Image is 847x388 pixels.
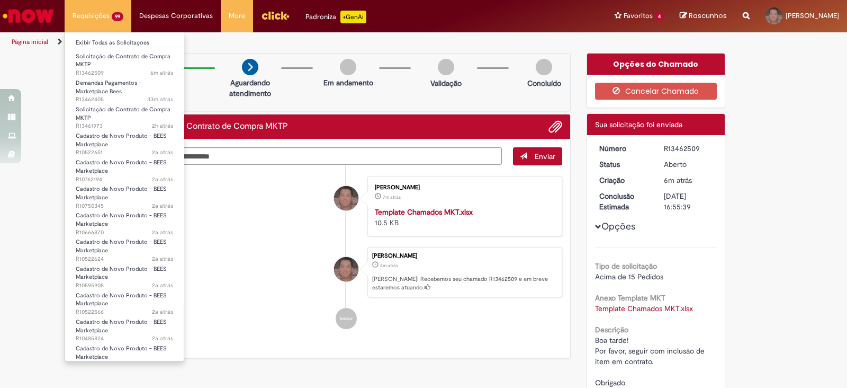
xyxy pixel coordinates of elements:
time: 29/08/2025 13:29:08 [147,95,173,103]
ul: Trilhas de página [8,32,557,52]
a: Aberto R10522566 : Cadastro de Novo Produto - BEES Marketplace [65,290,184,313]
p: Validação [430,78,462,89]
time: 29/08/2025 13:55:35 [150,69,173,77]
span: 2a atrás [152,148,173,156]
div: 10.5 KB [375,207,551,228]
ul: Requisições [65,32,184,361]
time: 20/10/2023 13:47:39 [152,334,173,342]
button: Cancelar Chamado [595,83,717,100]
span: R10522566 [76,308,173,316]
span: 2a atrás [152,281,173,289]
span: 99 [112,12,123,21]
b: Anexo Template MKT [595,293,665,303]
span: 2a atrás [152,228,173,236]
span: Demandas Pagamentos - Marketplace Bees [76,79,141,95]
div: Aberto [664,159,713,170]
a: Aberto R10485824 : Cadastro de Novo Produto - BEES Marketplace [65,316,184,339]
span: 6m atrás [664,175,692,185]
ul: Histórico de tíquete [130,165,562,340]
img: img-circle-grey.png [536,59,552,75]
p: [PERSON_NAME]! Recebemos seu chamado R13462509 e em breve estaremos atuando. [372,275,556,292]
span: R10762194 [76,175,173,184]
span: Cadastro de Novo Produto - BEES Marketplace [76,158,167,175]
div: Daniel Moreira [334,186,358,210]
span: Cadastro de Novo Produto - BEES Marketplace [76,265,167,281]
strong: Template Chamados MKT.xlsx [375,207,473,217]
li: Daniel Moreira [130,247,562,298]
div: Daniel Moreira [334,257,358,281]
a: Aberto R13462405 : Demandas Pagamentos - Marketplace Bees [65,77,184,100]
span: Cadastro de Novo Produto - BEES Marketplace [76,211,167,228]
a: Aberto R10595908 : Cadastro de Novo Produto - BEES Marketplace [65,263,184,286]
b: Tipo de solicitação [595,261,657,271]
button: Adicionar anexos [548,120,562,134]
a: Rascunhos [680,11,727,21]
time: 29/08/2025 13:55:34 [380,262,398,269]
button: Enviar [513,147,562,165]
span: R10666870 [76,228,173,237]
dt: Conclusão Estimada [591,191,656,212]
span: Cadastro de Novo Produto - BEES Marketplace [76,132,167,148]
span: Despesas Corporativas [139,11,213,21]
dt: Número [591,143,656,154]
span: Solicitação de Contrato de Compra MKTP [76,105,170,122]
p: Concluído [527,78,561,89]
span: Requisições [73,11,110,21]
div: [DATE] 16:55:39 [664,191,713,212]
div: Opções do Chamado [587,54,725,75]
time: 29/08/2025 13:55:14 [383,194,401,200]
span: 2a atrás [152,308,173,316]
a: Aberto R10522651 : Cadastro de Novo Produto - BEES Marketplace [65,130,184,153]
span: 2h atrás [152,122,173,130]
span: R13462509 [76,69,173,77]
p: +GenAi [340,11,366,23]
span: 2a atrás [152,202,173,210]
time: 29/08/2025 13:55:34 [664,175,692,185]
time: 24/10/2023 13:49:11 [152,281,173,289]
span: R10522651 [76,148,173,157]
span: Enviar [535,152,555,161]
a: Aberto R10750345 : Cadastro de Novo Produto - BEES Marketplace [65,183,184,206]
time: 27/11/2023 16:20:16 [152,202,173,210]
span: 6m atrás [150,69,173,77]
span: Cadastro de Novo Produto - BEES Marketplace [76,345,167,361]
span: R10522624 [76,255,173,263]
div: Padroniza [305,11,366,23]
img: img-circle-grey.png [438,59,454,75]
time: 09/11/2023 16:29:15 [152,255,173,263]
span: 6m atrás [380,262,398,269]
time: 20/10/2023 13:48:52 [152,308,173,316]
time: 04/12/2023 12:48:27 [152,175,173,183]
img: ServiceNow [1,5,56,27]
time: 27/11/2023 14:54:33 [152,228,173,236]
div: R13462509 [664,143,713,154]
a: Download de Template Chamados MKT.xlsx [595,304,693,313]
a: Página inicial [12,38,48,46]
div: [PERSON_NAME] [372,253,556,259]
span: 4 [655,12,664,21]
span: 2a atrás [152,255,173,263]
span: R13462405 [76,95,173,104]
span: More [229,11,245,21]
dt: Status [591,159,656,170]
div: [PERSON_NAME] [375,184,551,191]
span: Cadastro de Novo Produto - BEES Marketplace [76,238,167,254]
span: [PERSON_NAME] [786,11,839,20]
a: Aberto R10666870 : Cadastro de Novo Produto - BEES Marketplace [65,210,184,233]
span: R13461973 [76,122,173,130]
span: Rascunhos [689,11,727,21]
p: Em andamento [323,77,373,88]
img: img-circle-grey.png [340,59,356,75]
span: Cadastro de Novo Produto - BEES Marketplace [76,185,167,201]
span: 7m atrás [383,194,401,200]
a: Aberto R10485810 : Cadastro de Novo Produto - BEES Marketplace [65,343,184,366]
span: 33m atrás [147,95,173,103]
span: 2a atrás [152,334,173,342]
a: Aberto R10522624 : Cadastro de Novo Produto - BEES Marketplace [65,236,184,259]
b: Descrição [595,325,628,334]
span: Favoritos [624,11,653,21]
span: Solicitação de Contrato de Compra MKTP [76,52,170,69]
img: click_logo_yellow_360x200.png [261,7,290,23]
time: 24/01/2024 17:49:55 [152,148,173,156]
a: Aberto R13462509 : Solicitação de Contrato de Compra MKTP [65,51,184,74]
